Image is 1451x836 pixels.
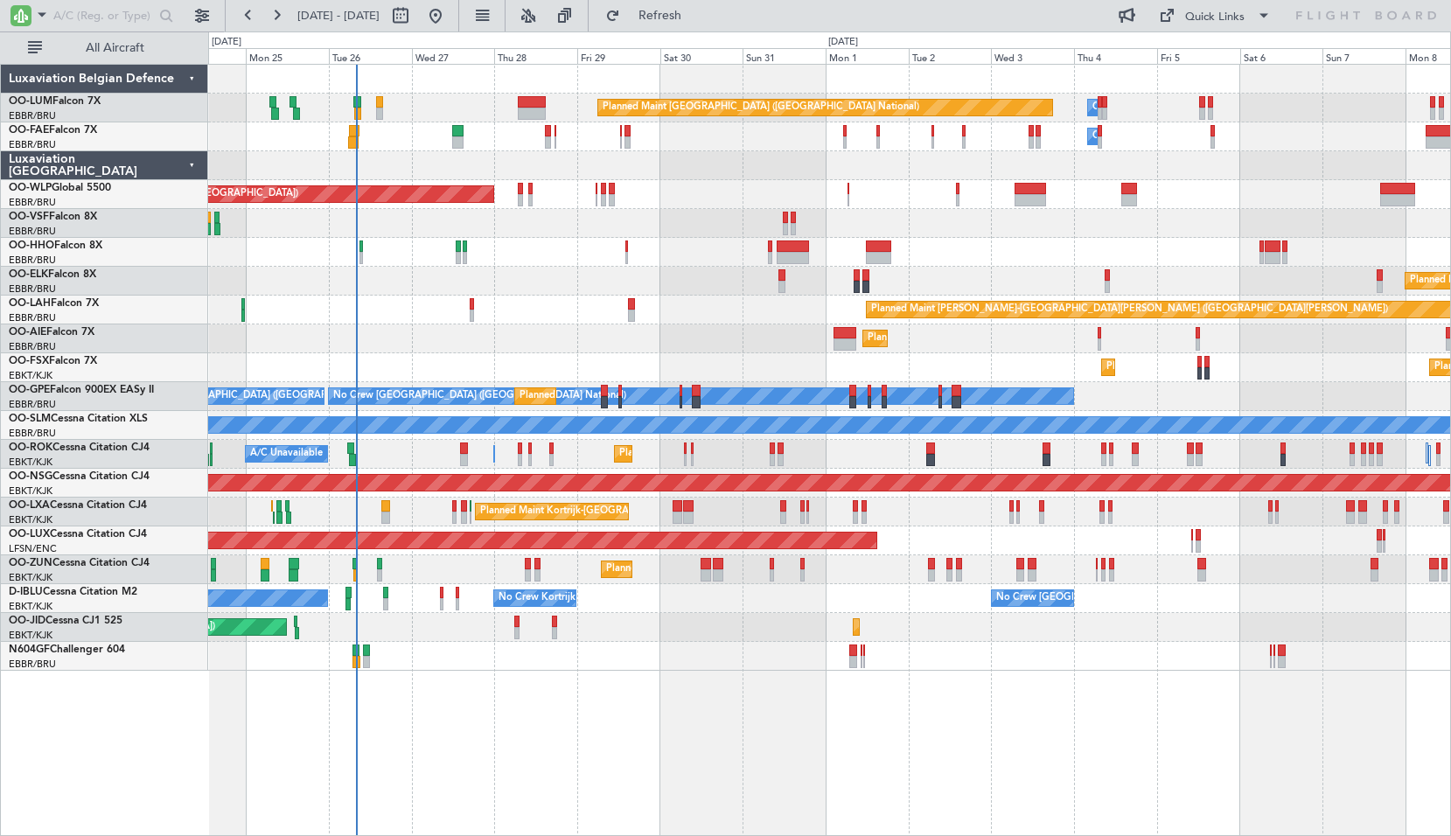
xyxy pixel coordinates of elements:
div: Planned Maint Kortrijk-[GEOGRAPHIC_DATA] [858,614,1062,640]
a: EBBR/BRU [9,109,56,122]
div: Planned Maint [GEOGRAPHIC_DATA] ([GEOGRAPHIC_DATA] National) [603,94,919,121]
a: EBBR/BRU [9,138,56,151]
div: Planned Maint Kortrijk-[GEOGRAPHIC_DATA] [480,498,684,525]
a: OO-GPEFalcon 900EX EASy II [9,385,154,395]
div: Quick Links [1185,9,1245,26]
a: EBKT/KJK [9,484,52,498]
a: D-IBLUCessna Citation M2 [9,587,137,597]
div: Planned Maint Kortrijk-[GEOGRAPHIC_DATA] [1106,354,1310,380]
a: EBKT/KJK [9,629,52,642]
a: EBBR/BRU [9,398,56,411]
span: OO-GPE [9,385,50,395]
button: Quick Links [1150,2,1280,30]
a: EBBR/BRU [9,254,56,267]
input: A/C (Reg. or Type) [53,3,154,29]
a: OO-HHOFalcon 8X [9,240,102,251]
a: OO-LAHFalcon 7X [9,298,99,309]
span: OO-LAH [9,298,51,309]
div: Tue 26 [329,48,412,64]
button: All Aircraft [19,34,190,62]
span: D-IBLU [9,587,43,597]
div: Thu 4 [1074,48,1157,64]
a: OO-VSFFalcon 8X [9,212,97,222]
span: OO-SLM [9,414,51,424]
span: OO-HHO [9,240,54,251]
div: A/C Unavailable [250,441,323,467]
span: OO-LUX [9,529,50,540]
span: OO-LXA [9,500,50,511]
div: Owner Melsbroek Air Base [1092,94,1211,121]
span: OO-AIE [9,327,46,338]
a: OO-NSGCessna Citation CJ4 [9,471,150,482]
a: EBBR/BRU [9,196,56,209]
div: Planned Maint Kortrijk-[GEOGRAPHIC_DATA] [606,556,810,582]
a: EBKT/KJK [9,571,52,584]
a: OO-FSXFalcon 7X [9,356,97,366]
div: Sat 30 [660,48,743,64]
a: EBBR/BRU [9,658,56,671]
span: OO-FAE [9,125,49,136]
div: Owner Melsbroek Air Base [1092,123,1211,150]
div: Sat 6 [1240,48,1323,64]
div: No Crew [GEOGRAPHIC_DATA] ([GEOGRAPHIC_DATA] National) [127,383,420,409]
div: Fri 29 [577,48,660,64]
span: [DATE] - [DATE] [297,8,380,24]
a: OO-ELKFalcon 8X [9,269,96,280]
div: Sun 7 [1322,48,1406,64]
div: Planned Maint Kortrijk-[GEOGRAPHIC_DATA] [619,441,823,467]
div: Fri 5 [1157,48,1240,64]
span: OO-VSF [9,212,49,222]
a: EBBR/BRU [9,225,56,238]
span: OO-JID [9,616,45,626]
div: Thu 28 [494,48,577,64]
div: Sun 31 [743,48,826,64]
a: N604GFChallenger 604 [9,644,125,655]
a: LFSN/ENC [9,542,57,555]
span: OO-FSX [9,356,49,366]
button: Refresh [597,2,702,30]
div: [DATE] [212,35,241,50]
a: OO-WLPGlobal 5500 [9,183,111,193]
a: EBBR/BRU [9,427,56,440]
div: Planned Maint [GEOGRAPHIC_DATA] ([GEOGRAPHIC_DATA] National) [520,383,836,409]
div: Planned Maint [PERSON_NAME]-[GEOGRAPHIC_DATA][PERSON_NAME] ([GEOGRAPHIC_DATA][PERSON_NAME]) [871,296,1388,323]
a: EBBR/BRU [9,311,56,324]
a: EBBR/BRU [9,340,56,353]
a: EBKT/KJK [9,456,52,469]
div: No Crew [GEOGRAPHIC_DATA] ([GEOGRAPHIC_DATA] National) [333,383,626,409]
div: Mon 1 [826,48,909,64]
span: OO-WLP [9,183,52,193]
a: OO-FAEFalcon 7X [9,125,97,136]
div: No Crew Kortrijk-[GEOGRAPHIC_DATA] [499,585,679,611]
a: OO-AIEFalcon 7X [9,327,94,338]
a: OO-ROKCessna Citation CJ4 [9,442,150,453]
span: N604GF [9,644,50,655]
div: Wed 27 [412,48,495,64]
a: OO-SLMCessna Citation XLS [9,414,148,424]
span: All Aircraft [45,42,185,54]
div: Mon 25 [246,48,329,64]
span: OO-ZUN [9,558,52,568]
span: Refresh [624,10,697,22]
a: OO-LXACessna Citation CJ4 [9,500,147,511]
div: Tue 2 [909,48,992,64]
a: EBKT/KJK [9,369,52,382]
span: OO-LUM [9,96,52,107]
span: OO-ELK [9,269,48,280]
div: No Crew [GEOGRAPHIC_DATA] ([GEOGRAPHIC_DATA] National) [996,585,1289,611]
a: OO-ZUNCessna Citation CJ4 [9,558,150,568]
div: Planned Maint [GEOGRAPHIC_DATA] ([GEOGRAPHIC_DATA]) [868,325,1143,352]
a: EBKT/KJK [9,513,52,526]
div: Wed 3 [991,48,1074,64]
span: OO-ROK [9,442,52,453]
div: [DATE] [828,35,858,50]
a: EBBR/BRU [9,282,56,296]
a: OO-JIDCessna CJ1 525 [9,616,122,626]
a: EBKT/KJK [9,600,52,613]
span: OO-NSG [9,471,52,482]
a: OO-LUXCessna Citation CJ4 [9,529,147,540]
a: OO-LUMFalcon 7X [9,96,101,107]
